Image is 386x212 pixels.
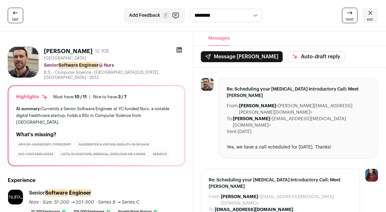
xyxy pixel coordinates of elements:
[227,116,233,129] dt: To:
[342,8,358,23] a: next
[16,141,74,148] div: Any of: JavaScript, TypeScript
[79,62,99,69] mark: Engineer
[288,51,345,62] button: Auto-draft reply
[58,151,148,158] div: Lists: YC Startups, [MEDICAL_DATA] Eng or 2 more
[13,17,19,22] span: last
[74,95,87,99] span: 10 / 11
[221,195,258,199] b: [PERSON_NAME]
[124,8,185,23] button: Add Feedback F
[233,117,270,121] b: [PERSON_NAME]
[151,151,169,158] div: Series D
[69,189,91,197] mark: Engineer
[227,129,238,135] dt: Sent:
[209,177,352,190] span: Re: Scheduling your [MEDICAL_DATA] Introductory Call: Meet [PERSON_NAME]
[239,104,276,108] b: [PERSON_NAME]
[44,47,93,56] h1: [PERSON_NAME]
[8,177,185,184] h2: Experience
[363,8,378,23] a: esc
[76,141,152,148] div: Augmented & Virtual Reality, AI or SaaS
[163,12,169,19] span: F
[95,48,109,54] div: 12 YOE
[209,194,221,207] dt: From:
[8,190,23,205] img: 0a0661179ec589179ac278daae1c8c35fb52e195479b09d9e6076ae234b0ddcf.jpg
[16,94,48,100] div: Highlights
[16,131,177,139] h2: What's missing?
[53,94,87,100] div: Must have:
[29,189,91,197] div: Senior
[40,200,94,205] span: · Size: 51-200 → 201-500
[45,189,68,197] mark: Software
[118,95,126,99] span: 3 / 7
[44,62,185,69] div: Senior @ Nurx
[346,17,354,22] span: next
[95,199,97,206] span: ·
[201,78,214,91] img: 3329f99ae9583d7d75a66900e446d0f239e819099d73f5bce206b8d39c4027c1
[16,107,41,111] span: AI summary:
[227,86,371,99] span: Re: Scheduling your [MEDICAL_DATA] Introductory Call: Meet [PERSON_NAME]
[8,8,23,23] a: last
[365,169,378,182] img: 10010497-medium_jpg
[215,207,293,212] b: [EMAIL_ADDRESS][DOMAIN_NAME]
[367,17,374,22] span: esc
[58,62,78,69] mark: Software
[44,56,86,61] span: [GEOGRAPHIC_DATA]
[8,47,39,78] img: 3329f99ae9583d7d75a66900e446d0f239e819099d73f5bce206b8d39c4027c1
[227,144,371,150] div: Yes, we have a call scheduled for [DATE]. Thanks!
[29,200,39,205] span: Nurx
[44,70,185,80] div: B.S. - Computer Science - [GEOGRAPHIC_DATA][US_STATE], [GEOGRAPHIC_DATA] - 2013
[53,94,126,100] ul: |
[16,105,177,126] div: Currently a Senior Software Engineer at YC-funded Nurx, a notable digital healthcare startup; hol...
[233,116,371,129] dd: <[EMAIL_ADDRESS][MEDICAL_DATA][DOMAIN_NAME]>
[227,103,239,116] dt: From:
[238,129,252,135] dd: [DATE]
[16,151,56,158] div: 501-1,000 employees
[93,94,126,100] div: Nice to have:
[239,103,371,116] dd: <[PERSON_NAME][EMAIL_ADDRESS][PERSON_NAME][DOMAIN_NAME]>
[98,200,140,205] span: Series B → Series C
[129,12,160,19] span: Add Feedback
[221,194,352,207] dd: <[EMAIL_ADDRESS][MEDICAL_DATA][DOMAIN_NAME]>
[201,51,283,62] button: Message [PERSON_NAME]
[209,31,230,46] button: Messages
